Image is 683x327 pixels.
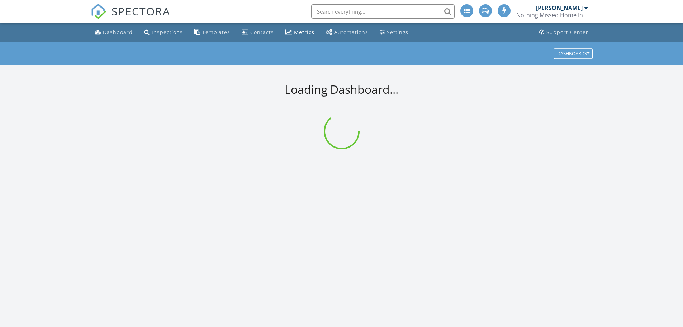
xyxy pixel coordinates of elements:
div: Contacts [250,29,274,36]
a: Templates [191,26,233,39]
div: Templates [202,29,230,36]
a: Inspections [141,26,186,39]
div: Dashboards [557,51,589,56]
a: Automations (Advanced) [323,26,371,39]
a: Settings [377,26,411,39]
a: Contacts [239,26,277,39]
div: Dashboard [103,29,133,36]
div: Metrics [294,29,314,36]
a: Dashboard [92,26,136,39]
div: Inspections [152,29,183,36]
div: Support Center [546,29,588,36]
div: Nothing Missed Home Inspections [516,11,588,19]
div: [PERSON_NAME] [536,4,583,11]
div: Automations [334,29,368,36]
a: SPECTORA [91,10,170,25]
img: The Best Home Inspection Software - Spectora [91,4,106,19]
span: SPECTORA [112,4,170,19]
button: Dashboards [554,48,593,59]
a: Support Center [536,26,591,39]
a: Metrics [283,26,317,39]
div: Settings [387,29,408,36]
input: Search everything... [311,4,455,19]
